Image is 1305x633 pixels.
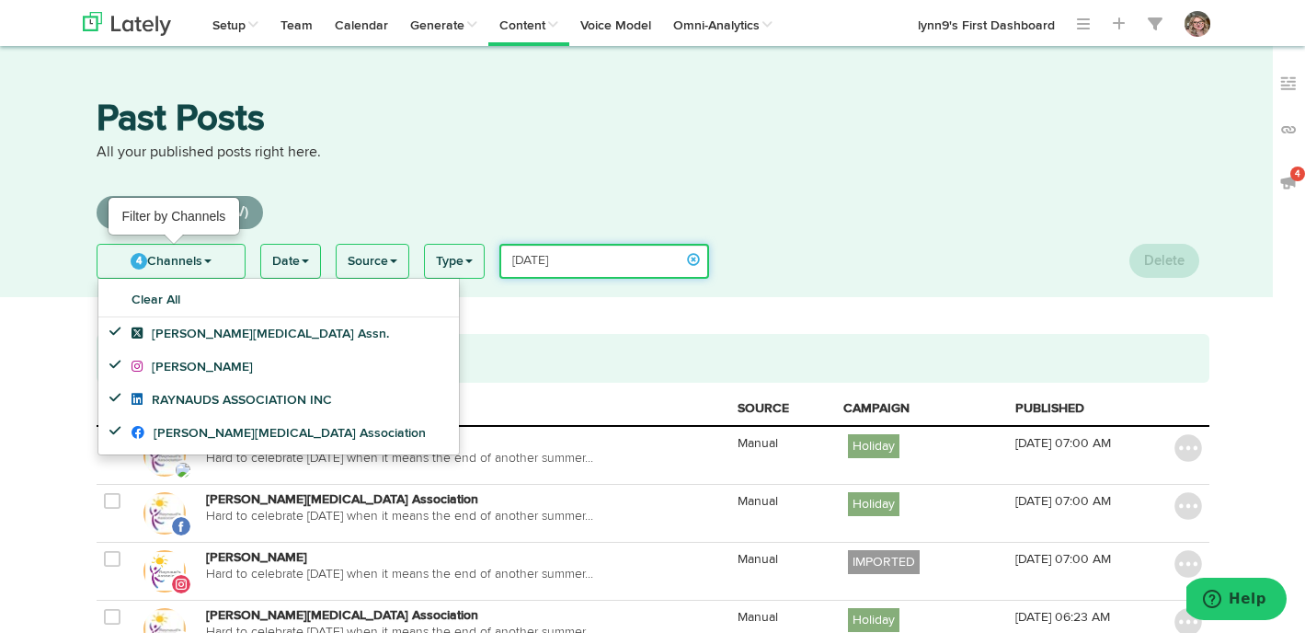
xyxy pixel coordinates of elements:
[174,461,192,479] img: twitter-x.svg
[170,573,192,595] img: instagram.svg
[836,392,1008,426] th: CAMPAIGN
[730,392,836,426] th: SOURCE
[1279,173,1298,191] img: announcements_off.svg
[170,515,192,537] img: facebook.svg
[730,426,836,485] td: Manual
[132,394,332,407] span: RAYNAUDS ASSOCIATION INC
[425,245,484,278] a: Type
[143,550,186,593] img: Lynn Wunderman
[206,449,593,467] p: Hard to celebrate [DATE] when it means the end of another summer...
[1008,426,1155,485] td: [DATE] 07:00 AM
[98,283,459,316] a: Clear All
[109,199,239,234] div: Filter by Channels
[206,550,593,565] h3: [PERSON_NAME]
[143,492,186,535] img: Raynaud's Association
[1290,167,1305,181] span: 4
[1008,543,1155,601] td: [DATE] 07:00 AM
[1008,392,1155,426] th: PUBLISHED
[132,427,426,440] span: [PERSON_NAME][MEDICAL_DATA] Association
[97,101,1209,143] h3: Past Posts
[261,245,320,278] a: Date
[132,361,253,374] span: [PERSON_NAME]
[848,492,899,516] label: Holiday
[1279,121,1298,139] img: links_off.svg
[337,245,408,278] a: Source
[1185,11,1210,37] img: OhcUycdS6u5e6MDkMfFl
[97,245,245,278] a: 4Channels
[83,12,171,36] img: logo_lately_bg_light.svg
[499,244,710,279] input: Search
[97,196,263,229] a: Export Posts (CSV)
[97,143,1209,164] p: All your published posts right here.
[1129,244,1199,278] button: Delete
[1008,485,1155,543] td: [DATE] 07:00 AM
[730,543,836,601] td: Manual
[131,253,147,270] span: 4
[206,507,593,525] p: Hard to celebrate [DATE] when it means the end of another summer...
[206,608,593,623] h3: [PERSON_NAME][MEDICAL_DATA] Association
[848,434,899,458] label: Holiday
[1174,434,1202,462] img: icon_menu_button.svg
[730,485,836,543] td: Manual
[1174,492,1202,520] img: icon_menu_button.svg
[206,565,593,583] p: Hard to celebrate [DATE] when it means the end of another summer...
[848,608,899,632] label: Holiday
[848,550,920,574] label: IMPORTED
[132,328,389,340] span: [PERSON_NAME][MEDICAL_DATA] Assn.
[1279,75,1298,93] img: keywords_off.svg
[206,492,593,507] h3: [PERSON_NAME][MEDICAL_DATA] Association
[1186,578,1287,624] iframe: Opens a widget where you can find more information
[1174,550,1202,578] img: icon_menu_button.svg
